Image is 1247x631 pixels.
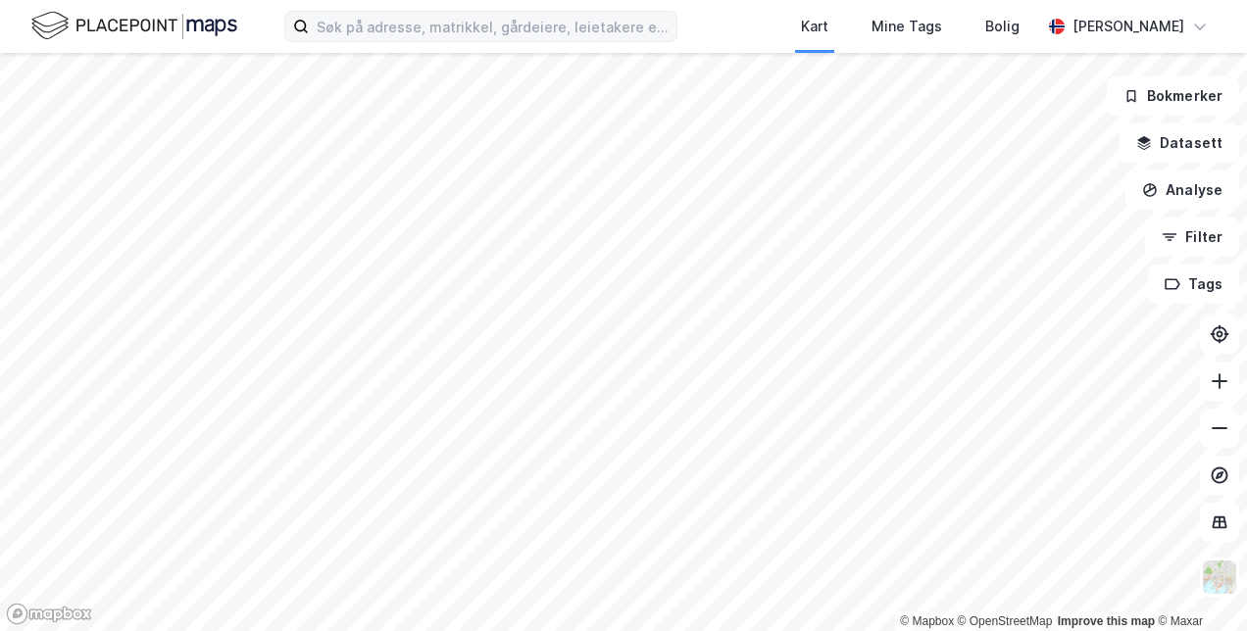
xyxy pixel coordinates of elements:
[1107,76,1239,116] button: Bokmerker
[801,15,828,38] div: Kart
[31,9,237,43] img: logo.f888ab2527a4732fd821a326f86c7f29.svg
[985,15,1020,38] div: Bolig
[1125,170,1239,210] button: Analyse
[900,614,954,628] a: Mapbox
[6,603,92,625] a: Mapbox homepage
[1120,123,1239,163] button: Datasett
[1148,265,1239,304] button: Tags
[309,12,676,41] input: Søk på adresse, matrikkel, gårdeiere, leietakere eller personer
[1149,537,1247,631] iframe: Chat Widget
[1058,614,1155,628] a: Improve this map
[1072,15,1184,38] div: [PERSON_NAME]
[958,614,1053,628] a: OpenStreetMap
[1145,218,1239,257] button: Filter
[872,15,942,38] div: Mine Tags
